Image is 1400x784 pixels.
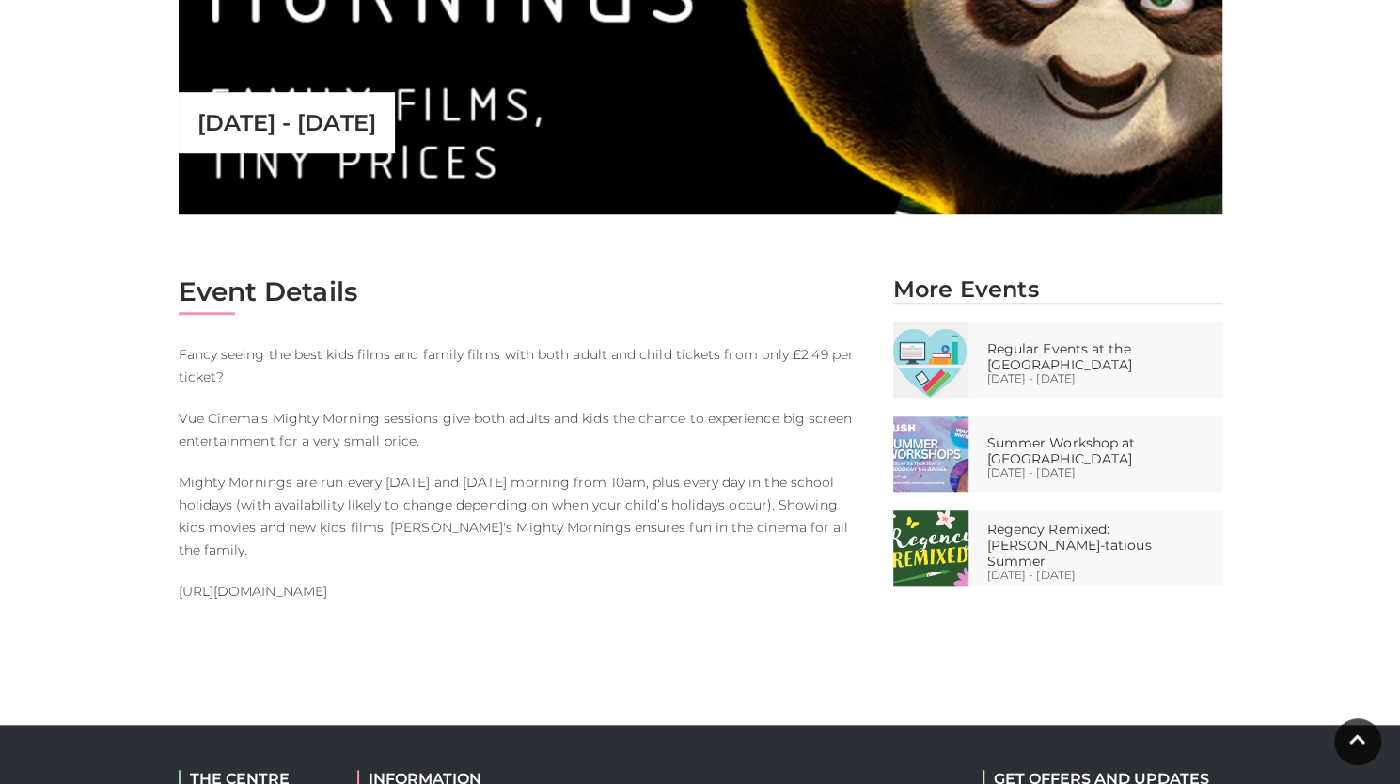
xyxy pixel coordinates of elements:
p: [DATE] - [DATE] [197,109,376,136]
a: [URL][DOMAIN_NAME] [179,583,327,600]
h2: More Events [893,275,1222,303]
a: Regency Remixed: [PERSON_NAME]-tatious Summer [DATE] - [DATE] [879,510,1236,586]
p: [DATE] - [DATE] [987,373,1218,384]
p: [DATE] - [DATE] [987,467,1218,478]
a: Summer Workshop at [GEOGRAPHIC_DATA] [DATE] - [DATE] [879,416,1236,492]
p: Regency Remixed: [PERSON_NAME]-tatious Summer [987,522,1218,570]
a: Regular Events at the [GEOGRAPHIC_DATA] [DATE] - [DATE] [879,322,1236,398]
p: Vue Cinema's Mighty Morning sessions give both adults and kids the chance to experience big scree... [179,407,865,452]
h2: Event Details [179,275,865,307]
p: Fancy seeing the best kids films and family films with both adult and child tickets from only £2.... [179,343,865,388]
p: Summer Workshop at [GEOGRAPHIC_DATA] [987,435,1218,467]
p: Mighty Mornings are run every [DATE] and [DATE] morning from 10am, plus every day in the school h... [179,471,865,561]
p: Regular Events at the [GEOGRAPHIC_DATA] [987,341,1218,373]
p: [DATE] - [DATE] [987,570,1218,581]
